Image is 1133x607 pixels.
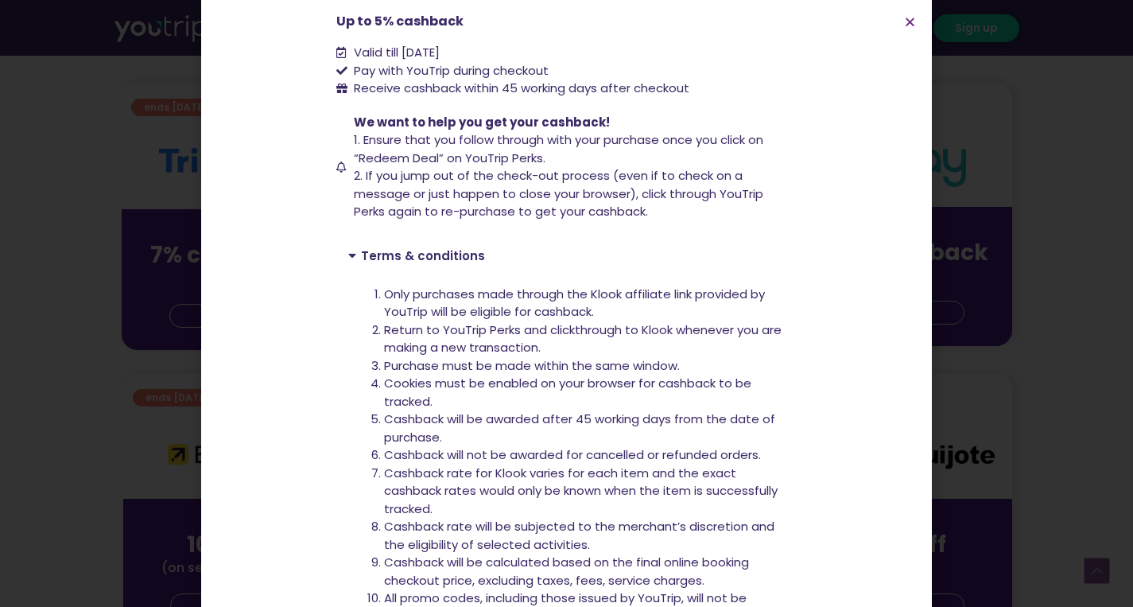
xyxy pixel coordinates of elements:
li: Cashback will be awarded after 45 working days from the date of purchase. [384,411,786,446]
li: Cashback will not be awarded for cancelled or refunded orders. [384,446,786,465]
span: We want to help you get your cashback! [354,114,610,130]
div: Terms & conditions [336,237,797,274]
p: Up to 5% cashback [336,12,797,31]
li: Purchase must be made within the same window. [384,357,786,375]
li: Return to YouTrip Perks and clickthrough to Klook whenever you are making a new transaction. [384,321,786,357]
a: Close [904,16,916,28]
span: Valid till [DATE] [350,44,440,62]
li: Cookies must be enabled on your browser for cashback to be tracked. [384,375,786,411]
span: 1. Ensure that you follow through with your purchase once you click on “Redeem Deal” on YouTrip P... [354,131,763,166]
span: Pay with YouTrip during checkout [350,62,549,80]
li: Cashback rate for Klook varies for each item and the exact cashback rates would only be known whe... [384,465,786,519]
li: Cashback rate will be subjected to the merchant’s discretion and the eligibility of selected acti... [384,518,786,554]
li: Only purchases made through the Klook affiliate link provided by YouTrip will be eligible for cas... [384,286,786,321]
span: 2. If you jump out of the check-out process (even if to check on a message or just happen to clos... [354,167,763,220]
span: Receive cashback within 45 working days after checkout [350,80,689,98]
a: Terms & conditions [361,247,485,264]
li: Cashback will be calculated based on the final online booking checkout price, excluding taxes, fe... [384,554,786,589]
